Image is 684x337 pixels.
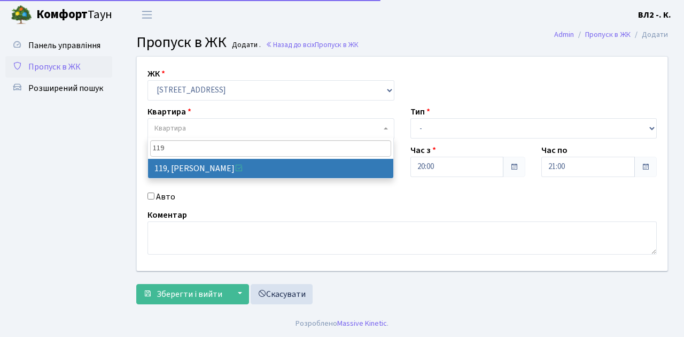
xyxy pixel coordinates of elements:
[36,6,88,23] b: Комфорт
[296,318,388,330] div: Розроблено .
[266,40,359,50] a: Назад до всіхПропуск в ЖК
[147,67,165,80] label: ЖК
[154,123,186,134] span: Квартира
[136,32,227,53] span: Пропуск в ЖК
[251,284,313,304] a: Скасувати
[230,41,261,50] small: Додати .
[315,40,359,50] span: Пропуск в ЖК
[156,190,175,203] label: Авто
[147,105,191,118] label: Квартира
[28,82,103,94] span: Розширений пошук
[134,6,160,24] button: Переключити навігацію
[585,29,631,40] a: Пропуск в ЖК
[5,35,112,56] a: Панель управління
[136,284,229,304] button: Зберегти і вийти
[5,56,112,78] a: Пропуск в ЖК
[638,9,671,21] a: ВЛ2 -. К.
[157,288,222,300] span: Зберегти і вийти
[148,159,394,178] li: 119, [PERSON_NAME]
[410,144,436,157] label: Час з
[11,4,32,26] img: logo.png
[538,24,684,46] nav: breadcrumb
[554,29,574,40] a: Admin
[631,29,668,41] li: Додати
[337,318,387,329] a: Massive Kinetic
[28,61,81,73] span: Пропуск в ЖК
[36,6,112,24] span: Таун
[541,144,568,157] label: Час по
[147,209,187,221] label: Коментар
[410,105,430,118] label: Тип
[28,40,100,51] span: Панель управління
[5,78,112,99] a: Розширений пошук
